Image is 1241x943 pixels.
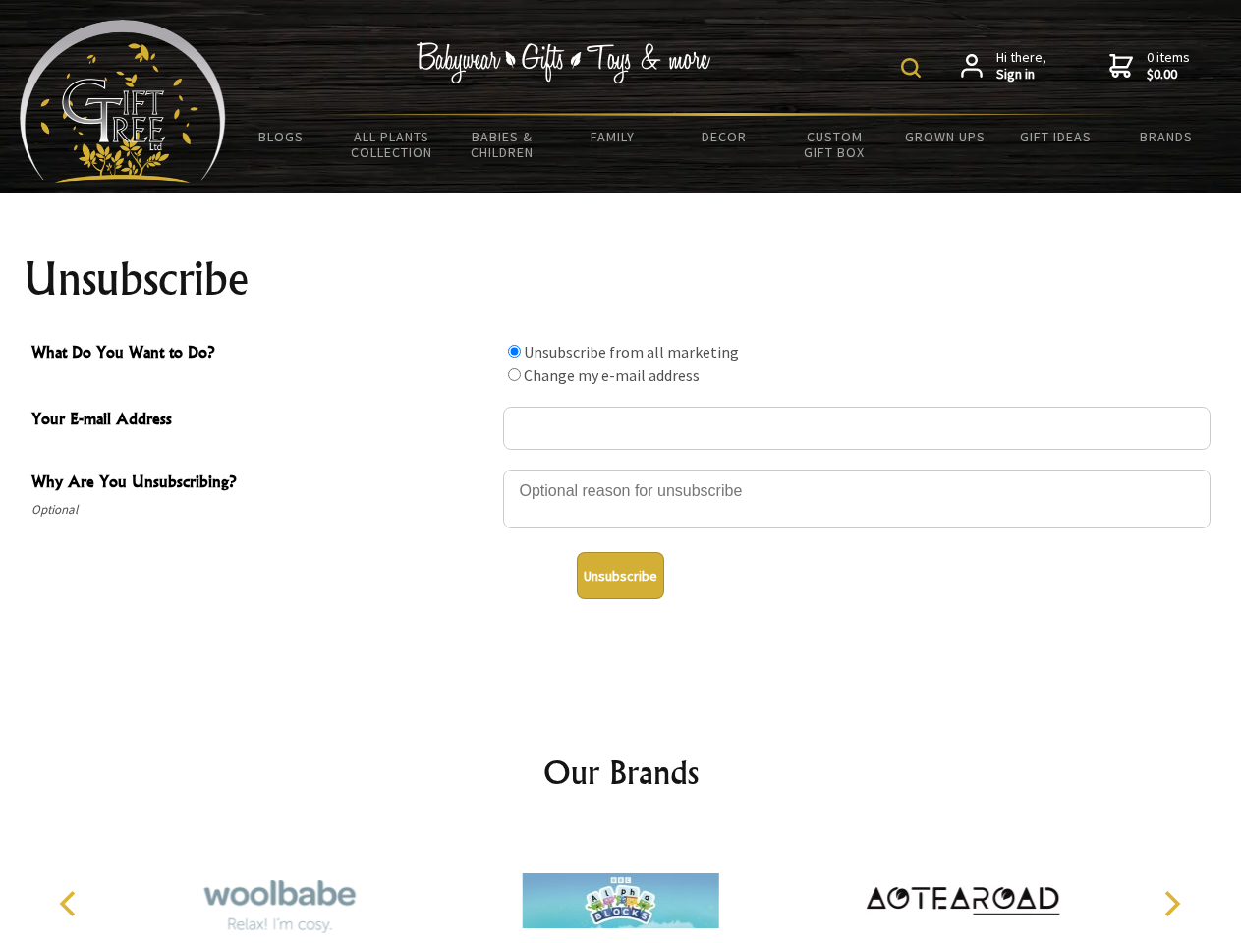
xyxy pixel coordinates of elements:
[1147,66,1190,83] strong: $0.00
[417,42,711,83] img: Babywear - Gifts - Toys & more
[337,116,448,173] a: All Plants Collection
[31,407,493,435] span: Your E-mail Address
[49,882,92,925] button: Previous
[577,552,664,599] button: Unsubscribe
[961,49,1046,83] a: Hi there,Sign in
[508,368,521,381] input: What Do You Want to Do?
[668,116,779,157] a: Decor
[996,66,1046,83] strong: Sign in
[503,407,1211,450] input: Your E-mail Address
[31,498,493,522] span: Optional
[226,116,337,157] a: BLOGS
[558,116,669,157] a: Family
[901,58,921,78] img: product search
[779,116,890,173] a: Custom Gift Box
[447,116,558,173] a: Babies & Children
[1000,116,1111,157] a: Gift Ideas
[31,470,493,498] span: Why Are You Unsubscribing?
[1150,882,1193,925] button: Next
[524,342,739,361] label: Unsubscribe from all marketing
[20,20,226,183] img: Babyware - Gifts - Toys and more...
[996,49,1046,83] span: Hi there,
[1111,116,1222,157] a: Brands
[889,116,1000,157] a: Grown Ups
[503,470,1211,528] textarea: Why Are You Unsubscribing?
[31,340,493,368] span: What Do You Want to Do?
[24,255,1218,303] h1: Unsubscribe
[524,365,700,385] label: Change my e-mail address
[1147,48,1190,83] span: 0 items
[508,345,521,358] input: What Do You Want to Do?
[1109,49,1190,83] a: 0 items$0.00
[39,749,1203,796] h2: Our Brands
